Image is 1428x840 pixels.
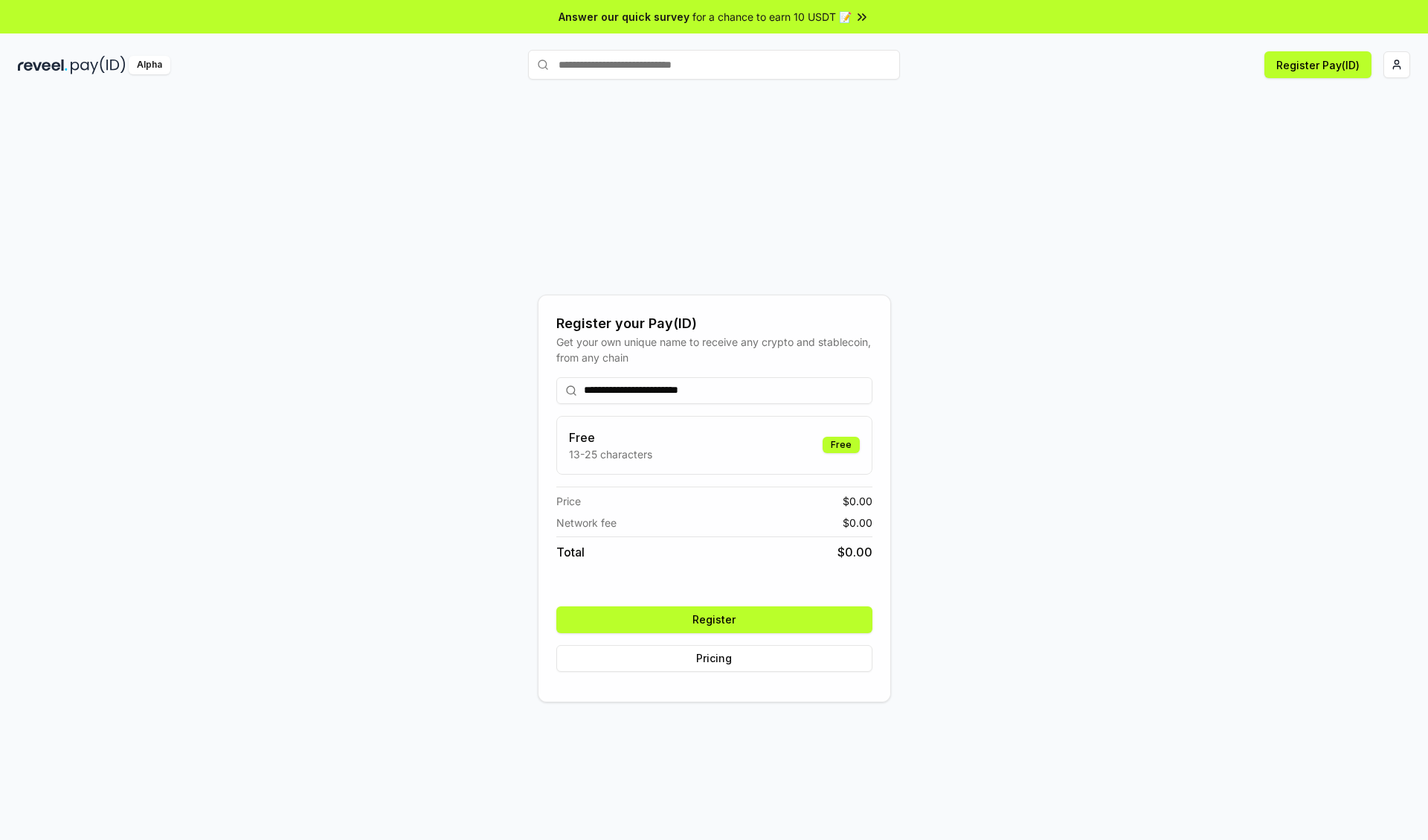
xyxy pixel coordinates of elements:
[556,313,872,334] div: Register your Pay(ID)
[556,493,581,509] span: Price
[837,543,872,561] span: $ 0.00
[823,437,860,453] div: Free
[843,493,872,509] span: $ 0.00
[556,645,872,672] button: Pricing
[556,515,617,530] span: Network fee
[556,543,585,561] span: Total
[556,606,872,633] button: Register
[129,56,170,74] div: Alpha
[556,334,872,365] div: Get your own unique name to receive any crypto and stablecoin, from any chain
[692,9,852,25] span: for a chance to earn 10 USDT 📝
[18,56,68,74] img: reveel_dark
[1264,51,1371,78] button: Register Pay(ID)
[843,515,872,530] span: $ 0.00
[71,56,126,74] img: pay_id
[569,429,652,446] h3: Free
[569,446,652,462] p: 13-25 characters
[559,9,689,25] span: Answer our quick survey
